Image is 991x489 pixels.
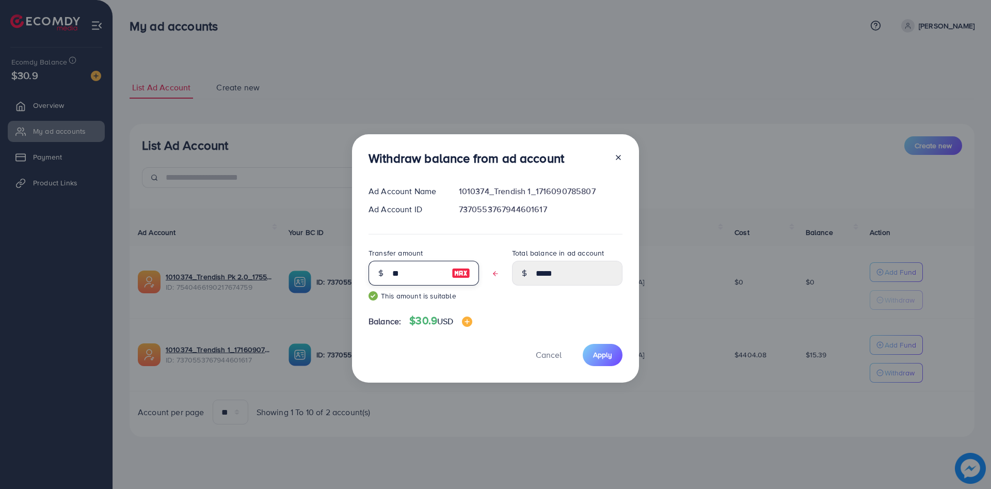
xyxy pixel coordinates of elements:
[462,317,472,327] img: image
[369,291,378,301] img: guide
[536,349,562,360] span: Cancel
[369,151,564,166] h3: Withdraw balance from ad account
[360,185,451,197] div: Ad Account Name
[593,350,612,360] span: Apply
[409,314,472,327] h4: $30.9
[523,344,574,366] button: Cancel
[437,316,453,327] span: USD
[512,248,604,258] label: Total balance in ad account
[583,344,622,366] button: Apply
[360,203,451,215] div: Ad Account ID
[369,291,479,301] small: This amount is suitable
[451,203,631,215] div: 7370553767944601617
[451,185,631,197] div: 1010374_Trendish 1_1716090785807
[369,248,423,258] label: Transfer amount
[369,316,401,327] span: Balance:
[452,267,470,279] img: image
